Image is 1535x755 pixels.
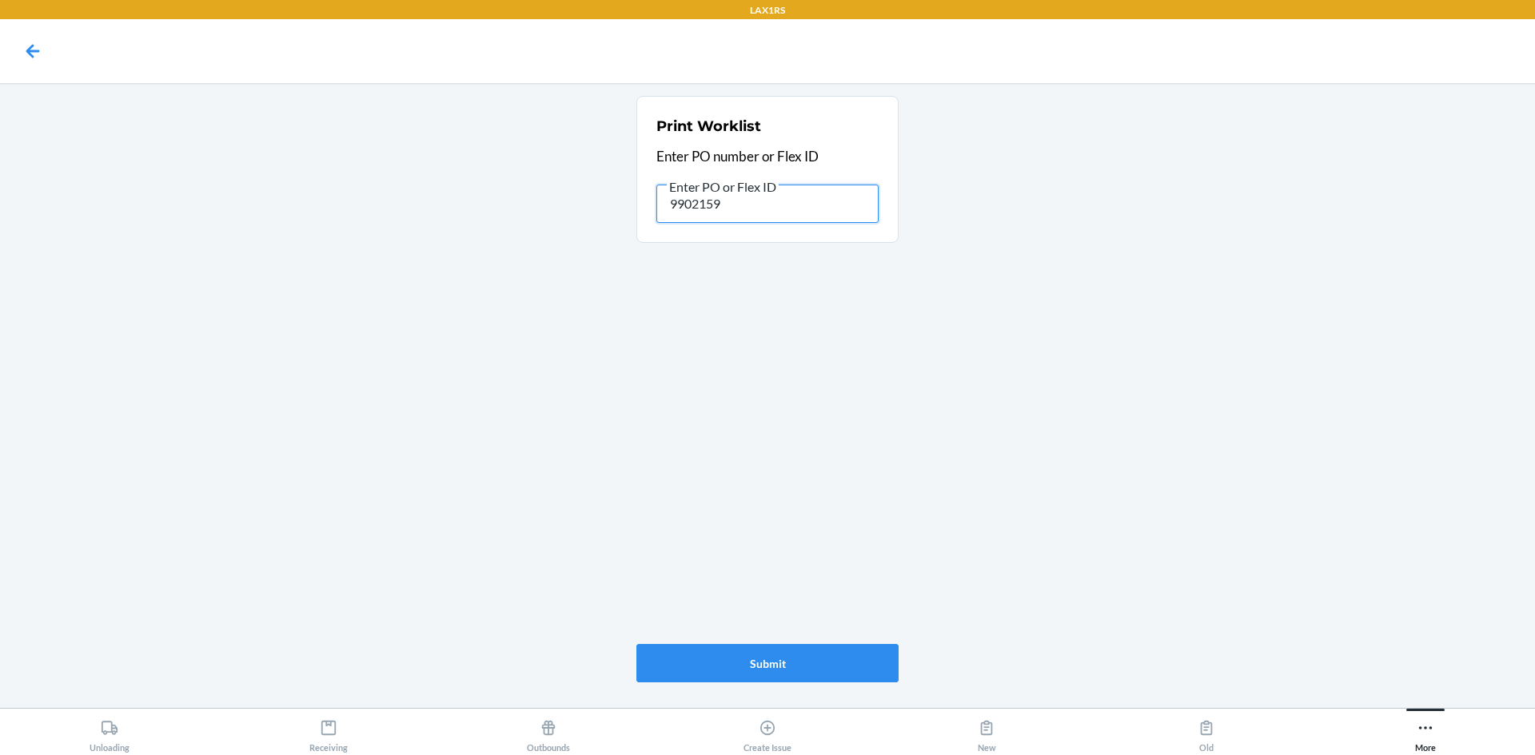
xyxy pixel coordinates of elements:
input: Enter PO or Flex ID [656,185,879,223]
h2: Print Worklist [656,116,761,137]
button: Outbounds [439,709,658,753]
div: More [1415,713,1436,753]
div: Unloading [90,713,130,753]
div: Create Issue [744,713,791,753]
button: Submit [636,644,899,682]
button: Old [1096,709,1315,753]
p: LAX1RS [750,3,785,18]
p: Enter PO number or Flex ID [656,146,879,167]
div: Old [1198,713,1215,753]
div: Receiving [309,713,348,753]
button: More [1316,709,1535,753]
button: Create Issue [658,709,877,753]
button: Receiving [219,709,438,753]
span: Enter PO or Flex ID [667,179,779,195]
div: Outbounds [527,713,570,753]
button: New [877,709,1096,753]
div: New [978,713,996,753]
